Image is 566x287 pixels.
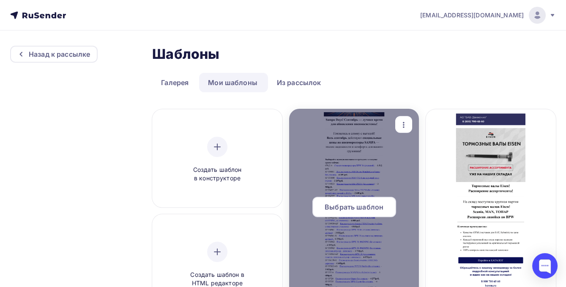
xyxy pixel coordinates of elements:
span: Выбрать шаблон [325,202,383,212]
a: [EMAIL_ADDRESS][DOMAIN_NAME] [420,7,556,24]
div: Назад к рассылке [29,49,90,59]
span: Создать шаблон в конструкторе [177,166,257,183]
h2: Шаблоны [152,46,219,63]
a: Из рассылок [268,73,330,92]
span: [EMAIL_ADDRESS][DOMAIN_NAME] [420,11,524,19]
a: Галерея [152,73,197,92]
a: Мои шаблоны [199,73,266,92]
